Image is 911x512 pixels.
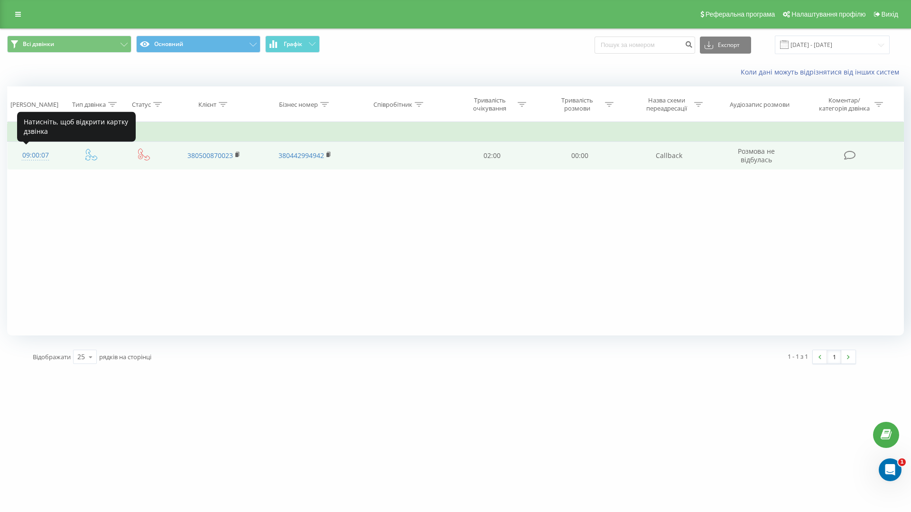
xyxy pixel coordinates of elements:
div: 1 - 1 з 1 [788,352,808,361]
a: 380500870023 [187,151,233,160]
input: Пошук за номером [595,37,695,54]
span: 1 [898,458,906,466]
div: Бізнес номер [279,101,318,109]
span: Відображати [33,353,71,361]
td: Сьогодні [8,123,904,142]
div: Клієнт [198,101,216,109]
div: Натисніть, щоб відкрити картку дзвінка [17,112,136,141]
span: Всі дзвінки [23,40,54,48]
span: Реферальна програма [706,10,775,18]
div: Назва схеми переадресації [641,96,692,112]
div: Тривалість очікування [465,96,515,112]
button: Графік [265,36,320,53]
div: Тип дзвінка [72,101,106,109]
button: Основний [136,36,260,53]
a: 380442994942 [279,151,324,160]
div: 09:00:07 [17,146,54,165]
span: Розмова не відбулась [738,147,775,164]
td: 02:00 [448,142,536,169]
button: Експорт [700,37,751,54]
span: Графік [284,41,302,47]
div: [PERSON_NAME] [10,101,58,109]
iframe: Intercom live chat [879,458,902,481]
span: рядків на сторінці [99,353,151,361]
div: Співробітник [373,101,412,109]
td: 00:00 [536,142,623,169]
div: Статус [132,101,151,109]
div: 25 [77,352,85,362]
a: Коли дані можуть відрізнятися вiд інших систем [741,67,904,76]
span: Налаштування профілю [791,10,865,18]
div: Аудіозапис розмови [730,101,790,109]
td: Callback [623,142,715,169]
span: Вихід [882,10,898,18]
div: Тривалість розмови [552,96,603,112]
a: 1 [827,350,841,363]
div: Коментар/категорія дзвінка [817,96,872,112]
button: Всі дзвінки [7,36,131,53]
